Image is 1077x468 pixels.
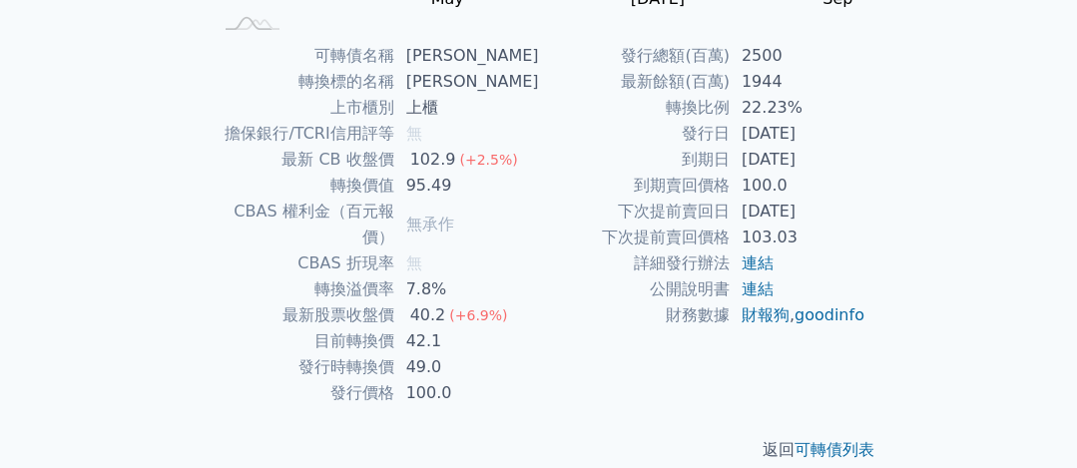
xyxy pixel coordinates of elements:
div: 聊天小工具 [977,372,1077,468]
td: 發行價格 [212,380,394,406]
span: 無 [406,253,422,272]
td: 1944 [730,69,866,95]
td: 發行總額(百萬) [539,43,730,69]
a: 連結 [742,279,774,298]
td: 上櫃 [394,95,539,121]
td: 公開說明書 [539,276,730,302]
td: 目前轉換價 [212,328,394,354]
a: 可轉債列表 [795,440,874,459]
td: [PERSON_NAME] [394,43,539,69]
td: 下次提前賣回日 [539,199,730,225]
span: (+2.5%) [459,152,517,168]
td: 轉換比例 [539,95,730,121]
td: 發行時轉換價 [212,354,394,380]
td: 轉換價值 [212,173,394,199]
td: 95.49 [394,173,539,199]
div: 40.2 [406,302,450,328]
span: 無承作 [406,215,454,234]
td: 轉換溢價率 [212,276,394,302]
td: 22.23% [730,95,866,121]
td: 最新餘額(百萬) [539,69,730,95]
td: 100.0 [730,173,866,199]
td: 可轉債名稱 [212,43,394,69]
td: 財務數據 [539,302,730,328]
span: 無 [406,124,422,143]
td: 上市櫃別 [212,95,394,121]
td: 7.8% [394,276,539,302]
a: 連結 [742,253,774,272]
td: 擔保銀行/TCRI信用評等 [212,121,394,147]
p: 返回 [188,438,890,462]
td: 2500 [730,43,866,69]
iframe: Chat Widget [977,372,1077,468]
td: [DATE] [730,199,866,225]
td: 49.0 [394,354,539,380]
td: 最新股票收盤價 [212,302,394,328]
td: 下次提前賣回價格 [539,225,730,250]
td: 到期日 [539,147,730,173]
td: CBAS 權利金（百元報價） [212,199,394,250]
td: 發行日 [539,121,730,147]
td: 100.0 [394,380,539,406]
td: [DATE] [730,121,866,147]
td: [PERSON_NAME] [394,69,539,95]
a: goodinfo [795,305,864,324]
td: 最新 CB 收盤價 [212,147,394,173]
span: (+6.9%) [449,307,507,323]
td: [DATE] [730,147,866,173]
td: 轉換標的名稱 [212,69,394,95]
a: 財報狗 [742,305,790,324]
td: 42.1 [394,328,539,354]
div: 102.9 [406,147,460,173]
td: 詳細發行辦法 [539,250,730,276]
td: 103.03 [730,225,866,250]
td: , [730,302,866,328]
td: 到期賣回價格 [539,173,730,199]
td: CBAS 折現率 [212,250,394,276]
